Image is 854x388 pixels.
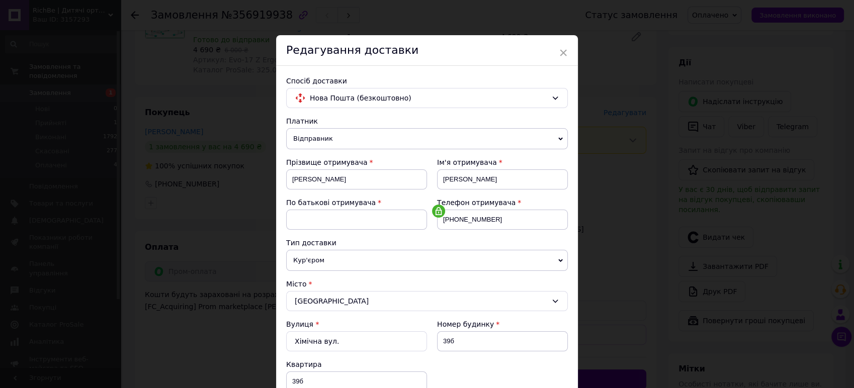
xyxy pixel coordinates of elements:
span: Квартира [286,360,321,368]
span: Нова Пошта (безкоштовно) [310,92,547,104]
input: +380 [437,210,568,230]
label: Вулиця [286,320,313,328]
span: Кур'єром [286,250,568,271]
span: × [559,44,568,61]
span: Тип доставки [286,239,336,247]
div: [GEOGRAPHIC_DATA] [286,291,568,311]
span: Платник [286,117,318,125]
div: Редагування доставки [276,35,578,66]
span: Відправник [286,128,568,149]
div: Спосіб доставки [286,76,568,86]
span: Номер будинку [437,320,494,328]
span: Телефон отримувача [437,199,516,207]
span: По батькові отримувача [286,199,376,207]
span: Ім'я отримувача [437,158,497,166]
span: Прізвище отримувача [286,158,368,166]
div: Місто [286,279,568,289]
